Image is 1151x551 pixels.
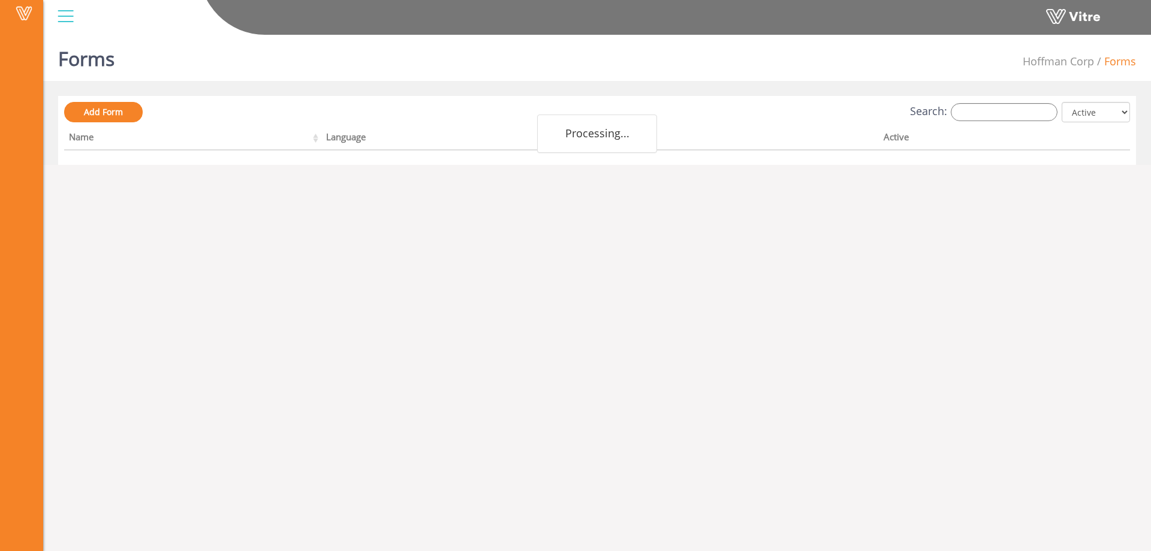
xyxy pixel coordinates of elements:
a: Add Form [64,102,143,122]
span: 210 [1023,54,1094,68]
li: Forms [1094,54,1136,70]
th: Name [64,128,321,150]
span: Add Form [84,106,123,118]
label: Search: [910,103,1057,121]
h1: Forms [58,30,115,81]
div: Processing... [537,115,657,153]
th: Active [879,128,1078,150]
th: Company [604,128,879,150]
th: Language [321,128,604,150]
input: Search: [951,103,1057,121]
